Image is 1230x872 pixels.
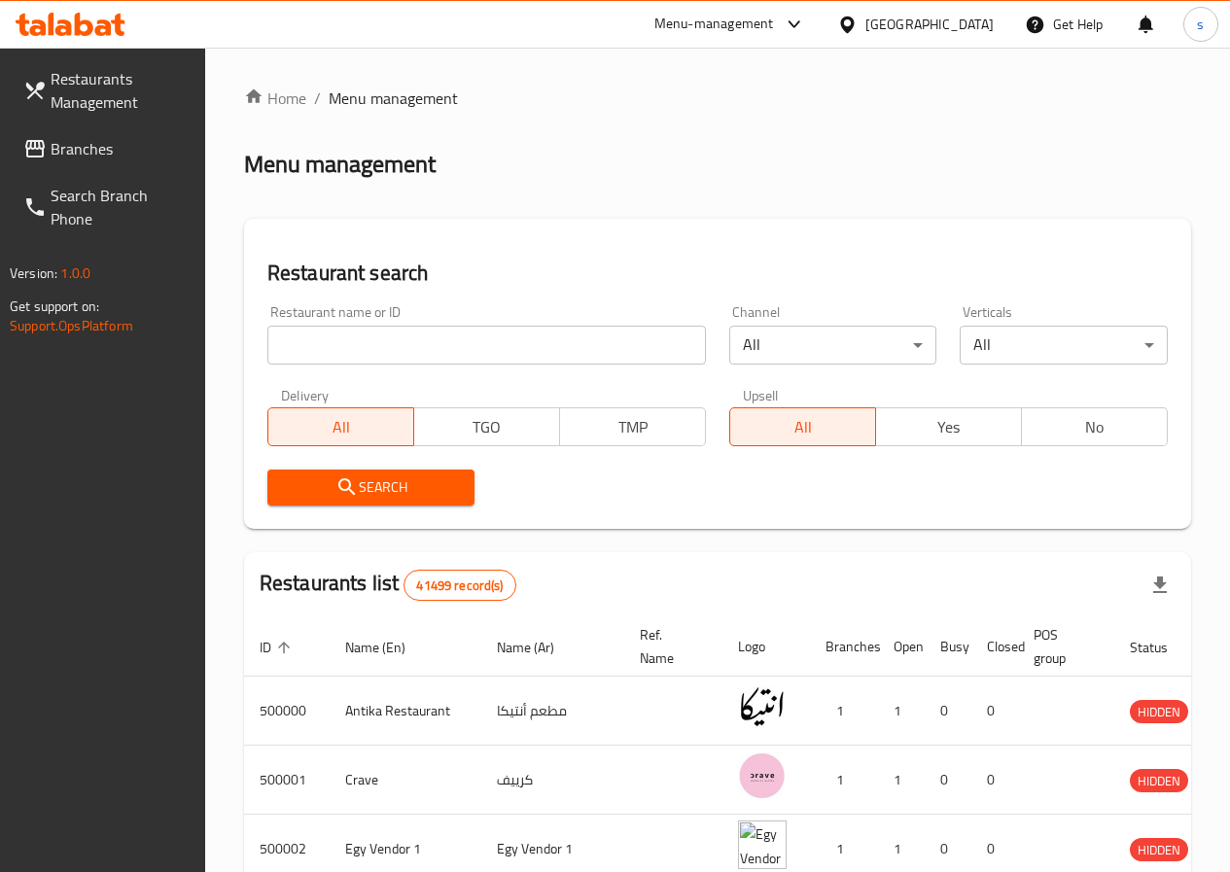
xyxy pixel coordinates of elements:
td: 500000 [244,677,330,746]
span: TMP [568,413,698,441]
div: Total records count [404,570,515,601]
button: No [1021,407,1168,446]
a: Support.OpsPlatform [10,313,133,338]
td: 0 [971,677,1018,746]
button: TGO [413,407,560,446]
a: Restaurants Management [8,55,205,125]
span: Status [1130,636,1193,659]
span: Ref. Name [640,623,699,670]
span: Search [283,475,460,500]
div: HIDDEN [1130,838,1188,861]
td: Crave [330,746,481,815]
td: 1 [810,746,878,815]
td: 1 [878,677,925,746]
div: HIDDEN [1130,700,1188,723]
span: Get support on: [10,294,99,319]
button: All [267,407,414,446]
button: Yes [875,407,1022,446]
div: Export file [1137,562,1183,609]
span: Branches [51,137,190,160]
td: كرييف [481,746,624,815]
td: 0 [971,746,1018,815]
span: No [1030,413,1160,441]
td: 1 [878,746,925,815]
span: POS group [1034,623,1091,670]
div: All [960,326,1168,365]
span: Name (Ar) [497,636,580,659]
a: Home [244,87,306,110]
label: Upsell [743,388,779,401]
th: Busy [925,617,971,677]
img: Egy Vendor 1 [738,820,787,869]
label: Delivery [281,388,330,401]
span: Search Branch Phone [51,184,190,230]
nav: breadcrumb [244,87,1191,110]
span: Restaurants Management [51,67,190,114]
input: Search for restaurant name or ID.. [267,326,706,365]
div: All [729,326,937,365]
span: TGO [422,413,552,441]
td: 0 [925,746,971,815]
th: Open [878,617,925,677]
button: TMP [559,407,706,446]
td: مطعم أنتيكا [481,677,624,746]
span: HIDDEN [1130,701,1188,723]
button: All [729,407,876,446]
li: / [314,87,321,110]
span: 1.0.0 [60,261,90,286]
span: Yes [884,413,1014,441]
th: Closed [971,617,1018,677]
span: s [1197,14,1204,35]
span: 41499 record(s) [404,576,514,595]
td: Antika Restaurant [330,677,481,746]
td: 1 [810,677,878,746]
span: HIDDEN [1130,839,1188,861]
h2: Menu management [244,149,436,180]
td: 0 [925,677,971,746]
td: 500001 [244,746,330,815]
h2: Restaurant search [267,259,1168,288]
th: Logo [722,617,810,677]
h2: Restaurants list [260,569,516,601]
a: Branches [8,125,205,172]
span: All [738,413,868,441]
img: Antika Restaurant [738,682,787,731]
div: [GEOGRAPHIC_DATA] [865,14,994,35]
span: HIDDEN [1130,770,1188,792]
span: Name (En) [345,636,431,659]
th: Branches [810,617,878,677]
span: All [276,413,406,441]
span: Version: [10,261,57,286]
a: Search Branch Phone [8,172,205,242]
button: Search [267,470,475,506]
span: Menu management [329,87,458,110]
div: Menu-management [654,13,774,36]
img: Crave [738,751,787,800]
span: ID [260,636,297,659]
div: HIDDEN [1130,769,1188,792]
